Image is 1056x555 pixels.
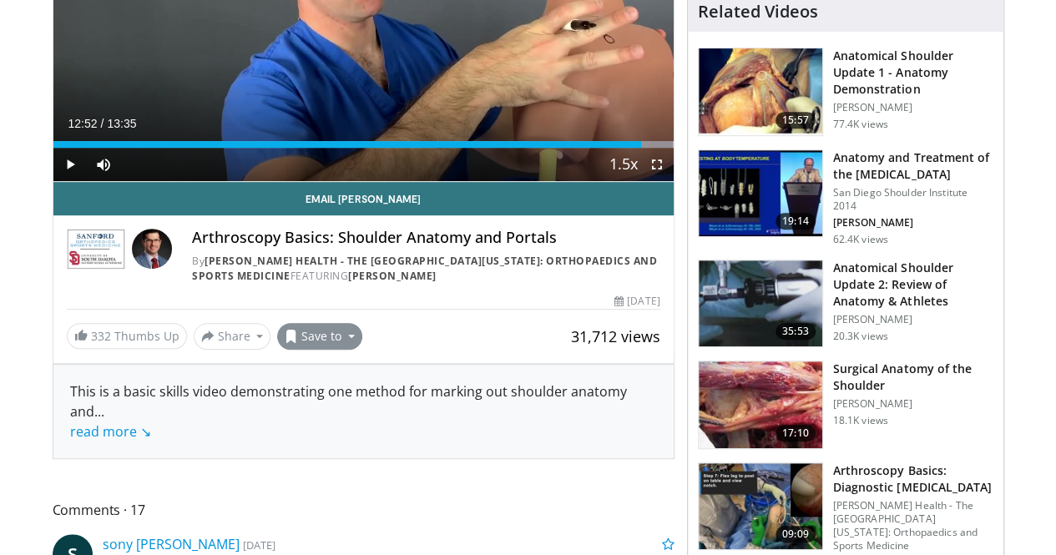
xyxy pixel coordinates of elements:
a: 332 Thumbs Up [67,323,187,349]
span: 13:35 [107,117,136,130]
button: Share [194,323,271,350]
a: 15:57 Anatomical Shoulder Update 1 - Anatomy Demonstration [PERSON_NAME] 77.4K views [698,48,993,136]
button: Playback Rate [607,148,640,181]
h3: Anatomy and Treatment of the [MEDICAL_DATA] [833,149,993,183]
img: 306176_0003_1.png.150x105_q85_crop-smart_upscale.jpg [699,361,822,448]
span: 19:14 [776,213,816,230]
span: 332 [91,328,111,344]
span: ... [70,402,151,441]
span: Comments 17 [53,499,675,521]
h3: Anatomical Shoulder Update 2: Review of Anatomy & Athletes [833,260,993,310]
p: [PERSON_NAME] [833,397,993,411]
p: 77.4K views [833,118,888,131]
span: / [101,117,104,130]
a: read more ↘ [70,422,151,441]
p: [PERSON_NAME] Health - The [GEOGRAPHIC_DATA][US_STATE]: Orthopaedics and Sports Medicine [833,499,993,552]
img: 49076_0000_3.png.150x105_q85_crop-smart_upscale.jpg [699,260,822,347]
small: [DATE] [243,537,275,552]
img: Avatar [132,229,172,269]
span: 31,712 views [571,326,660,346]
p: [PERSON_NAME] [833,313,993,326]
h3: Arthroscopy Basics: Diagnostic [MEDICAL_DATA] [833,462,993,496]
span: 12:52 [68,117,98,130]
div: This is a basic skills video demonstrating one method for marking out shoulder anatomy and [70,381,657,441]
p: 62.4K views [833,233,888,246]
a: 19:14 Anatomy and Treatment of the [MEDICAL_DATA] San Diego Shoulder Institute 2014 [PERSON_NAME]... [698,149,993,246]
span: 09:09 [776,526,816,542]
img: 80b9674e-700f-42d5-95ff-2772df9e177e.jpeg.150x105_q85_crop-smart_upscale.jpg [699,463,822,550]
img: 58008271-3059-4eea-87a5-8726eb53a503.150x105_q85_crop-smart_upscale.jpg [699,150,822,237]
button: Mute [87,148,120,181]
a: Email [PERSON_NAME] [53,182,674,215]
button: Fullscreen [640,148,674,181]
h3: Anatomical Shoulder Update 1 - Anatomy Demonstration [833,48,993,98]
div: By FEATURING [192,254,659,284]
h4: Related Videos [698,2,818,22]
p: 18.1K views [833,414,888,427]
div: [DATE] [614,294,659,309]
button: Save to [277,323,362,350]
h4: Arthroscopy Basics: Shoulder Anatomy and Portals [192,229,659,247]
a: [PERSON_NAME] Health - The [GEOGRAPHIC_DATA][US_STATE]: Orthopaedics and Sports Medicine [192,254,657,283]
span: 15:57 [776,112,816,129]
p: 20.3K views [833,330,888,343]
img: laj_3.png.150x105_q85_crop-smart_upscale.jpg [699,48,822,135]
span: 17:10 [776,425,816,441]
a: 35:53 Anatomical Shoulder Update 2: Review of Anatomy & Athletes [PERSON_NAME] 20.3K views [698,260,993,348]
p: [PERSON_NAME] [833,101,993,114]
h3: Surgical Anatomy of the Shoulder [833,361,993,394]
a: [PERSON_NAME] [348,269,437,283]
button: Play [53,148,87,181]
img: Sanford Health - The University of South Dakota School of Medicine: Orthopaedics and Sports Medicine [67,229,126,269]
div: Progress Bar [53,141,674,148]
p: San Diego Shoulder Institute 2014 [833,186,993,213]
a: 17:10 Surgical Anatomy of the Shoulder [PERSON_NAME] 18.1K views [698,361,993,449]
a: sony [PERSON_NAME] [103,535,240,553]
span: 35:53 [776,323,816,340]
p: [PERSON_NAME] [833,216,993,230]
